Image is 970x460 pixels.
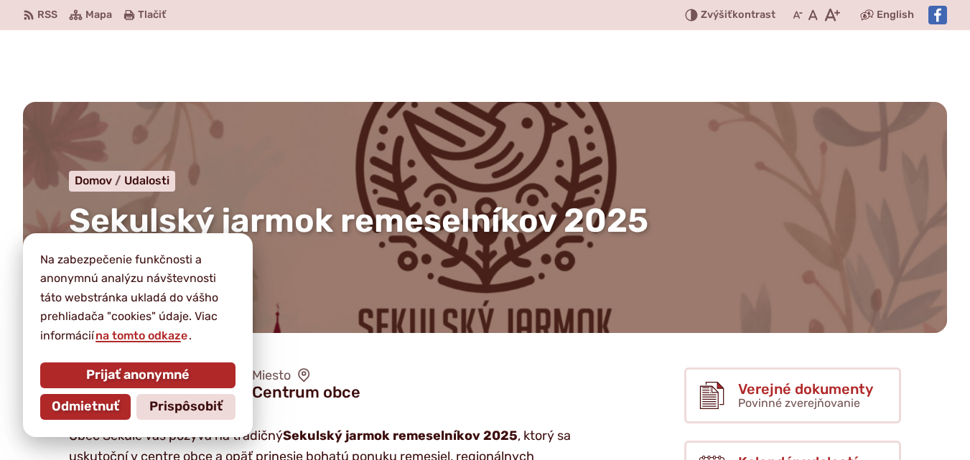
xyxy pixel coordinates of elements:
button: Odmietnuť [40,394,131,420]
span: Odmietnuť [52,399,119,415]
p: Zverejnené . [69,245,901,263]
span: Tlačiť [138,9,166,22]
span: English [877,6,914,24]
a: Verejné dokumenty Povinné zverejňovanie [684,367,901,423]
button: Prispôsobiť [136,394,235,420]
img: Prejsť na Facebook stránku [928,6,947,24]
span: Zvýšiť [701,9,732,21]
span: Sekulský jarmok remeselníkov 2025 [69,201,648,240]
span: Domov [75,174,112,187]
a: Domov [75,174,124,187]
span: Verejné dokumenty [738,381,873,397]
button: Prijať anonymné [40,362,235,388]
span: RSS [37,6,57,24]
a: Udalosti [124,174,169,187]
span: Prispôsobiť [149,399,223,415]
a: na tomto odkaze [94,329,189,342]
figcaption: Centrum obce [252,383,360,402]
p: Na zabezpečenie funkčnosti a anonymnú analýzu návštevnosti táto webstránka ukladá do vášho prehli... [40,250,235,345]
strong: Sekulský jarmok remeselníkov 2025 [283,428,518,443]
span: Prijať anonymné [86,367,190,383]
a: English [874,6,917,24]
span: Povinné zverejňovanie [738,396,860,410]
span: kontrast [701,9,775,22]
span: Mapa [85,6,112,24]
span: Miesto [252,367,360,384]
